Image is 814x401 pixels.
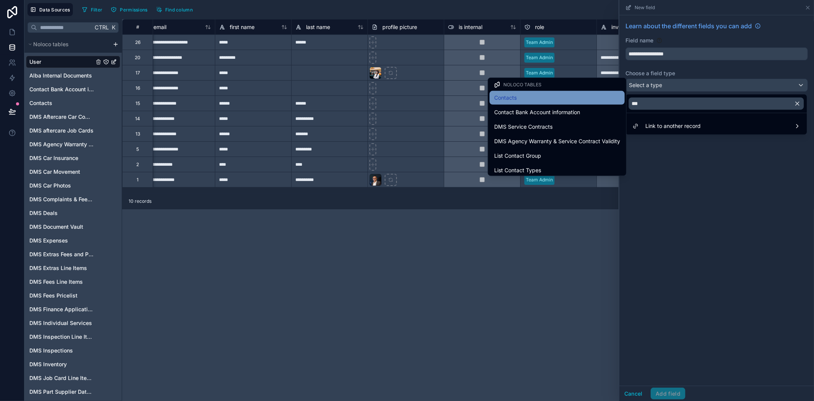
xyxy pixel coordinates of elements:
[135,85,140,91] div: 16
[306,23,330,31] span: last name
[26,166,120,178] div: DMS Car Movement
[165,7,193,13] span: Find column
[111,25,116,30] span: K
[26,248,120,260] div: DMS Extras Fees and Prices
[27,3,73,16] button: Data Sources
[29,292,77,299] span: DMS Fees Pricelist
[24,36,122,401] div: scrollable content
[29,264,87,272] span: DMS Extras Line Items
[26,289,120,302] div: DMS Fees Pricelist
[29,168,80,176] span: DMS Car Movement
[26,56,120,68] div: User
[39,7,70,13] span: Data Sources
[494,108,580,117] span: Contact Bank Account information
[29,237,68,244] span: DMS Expenses
[29,388,94,396] span: DMS Part Supplier Database
[129,198,152,204] span: 10 records
[29,333,94,341] span: DMS Inspection Line Items
[135,55,140,61] div: 20
[494,151,541,160] span: List Contact Group
[29,347,73,354] span: DMS Inspections
[136,146,139,152] div: 5
[29,209,58,217] span: DMS Deals
[459,23,482,31] span: is internal
[526,176,553,183] div: Team Admin
[91,7,103,13] span: Filter
[29,182,71,189] span: DMS Car Photos
[26,97,120,109] div: Contacts
[526,39,553,46] div: Team Admin
[79,4,105,15] button: Filter
[26,344,120,357] div: DMS Inspections
[535,23,544,31] span: role
[494,122,553,131] span: DMS Service Contracts
[29,141,94,148] span: DMS Agency Warranty & Service Contract Validity
[26,125,120,137] div: DMS aftercare Job Cards
[26,39,110,50] button: Noloco tables
[26,221,120,233] div: DMS Document Vault
[29,223,83,231] span: DMS Document Vault
[94,23,110,32] span: Ctrl
[26,70,120,82] div: Alba Internal Documents
[526,70,553,76] div: Team Admin
[611,23,650,31] span: invitation token
[29,86,94,93] span: Contact Bank Account information
[153,4,195,15] button: Find column
[29,196,94,203] span: DMS Complaints & Feedback
[29,306,94,313] span: DMS Finance Applications
[494,93,517,102] span: Contacts
[26,317,120,329] div: DMS Individual Services
[29,72,92,79] span: Alba Internal Documents
[29,99,52,107] span: Contacts
[503,82,542,88] span: Noloco tables
[26,179,120,192] div: DMS Car Photos
[526,54,553,61] div: Team Admin
[135,39,140,45] div: 26
[29,374,94,382] span: DMS Job Card Line Items
[382,23,417,31] span: profile picture
[26,262,120,274] div: DMS Extras Line Items
[29,58,41,66] span: User
[26,138,120,150] div: DMS Agency Warranty & Service Contract Validity
[26,331,120,343] div: DMS Inspection Line Items
[136,162,139,168] div: 2
[645,121,701,131] span: Link to another record
[29,319,92,327] span: DMS Individual Services
[29,113,94,121] span: DMS Aftercare Car Complaints
[494,137,620,146] span: DMS Agency Warranty & Service Contract Validity
[108,4,153,15] a: Permissions
[135,116,140,122] div: 14
[26,111,120,123] div: DMS Aftercare Car Complaints
[26,152,120,164] div: DMS Car Insurance
[33,40,69,48] span: Noloco tables
[135,100,140,107] div: 15
[26,207,120,219] div: DMS Deals
[230,23,255,31] span: first name
[26,276,120,288] div: DMS Fees Line Items
[29,361,67,368] span: DMS Inventory
[494,166,541,175] span: List Contact Types
[108,4,150,15] button: Permissions
[29,251,94,258] span: DMS Extras Fees and Prices
[26,83,120,95] div: Contact Bank Account information
[153,23,166,31] span: email
[26,234,120,247] div: DMS Expenses
[26,303,120,315] div: DMS Finance Applications
[135,70,140,76] div: 17
[26,193,120,205] div: DMS Complaints & Feedback
[26,358,120,370] div: DMS Inventory
[29,278,83,286] span: DMS Fees Line Items
[128,24,147,30] div: #
[29,127,93,134] span: DMS aftercare Job Cards
[137,177,139,183] div: 1
[26,386,120,398] div: DMS Part Supplier Database
[26,372,120,384] div: DMS Job Card Line Items
[135,131,140,137] div: 13
[29,154,78,162] span: DMS Car Insurance
[120,7,147,13] span: Permissions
